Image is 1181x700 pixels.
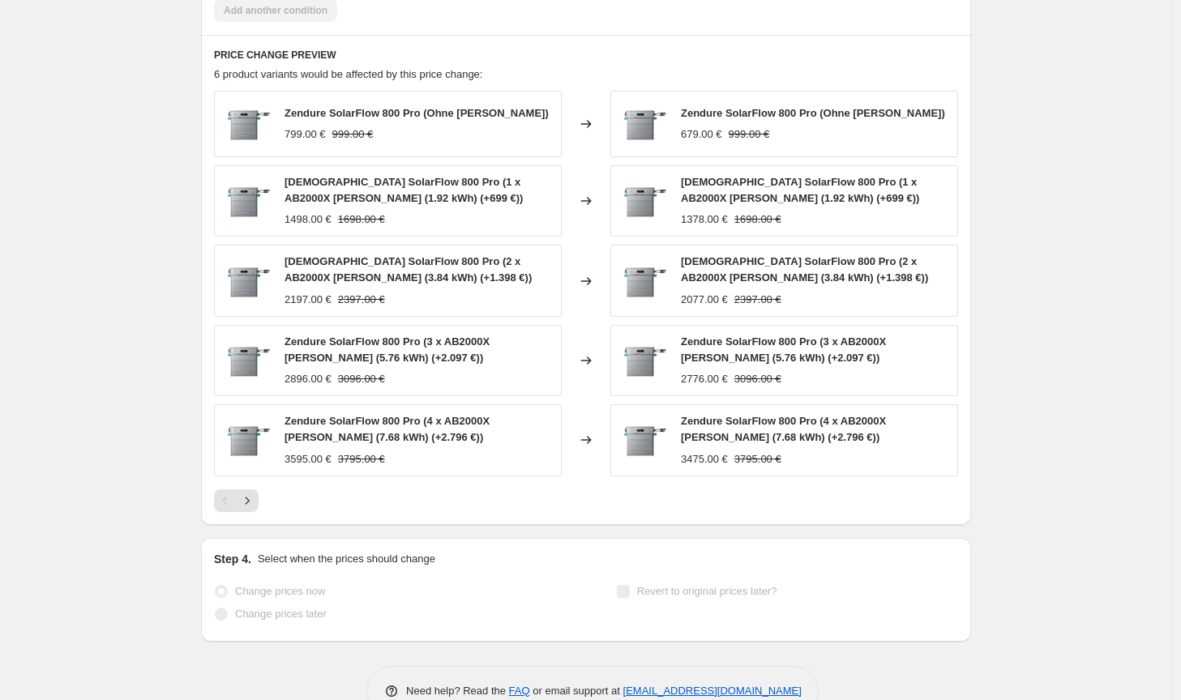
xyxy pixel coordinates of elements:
[223,336,272,385] img: Zendure_Solarflow_800_PRO_2_80x.webp
[285,292,332,308] div: 2197.00 €
[619,416,668,464] img: Zendure_Solarflow_800_PRO_2_80x.webp
[619,257,668,305] img: Zendure_Solarflow_800_PRO_2_80x.webp
[619,177,668,225] img: Zendure_Solarflow_800_PRO_2_80x.webp
[681,255,928,284] span: [DEMOGRAPHIC_DATA] SolarFlow 800 Pro (2 x AB2000X [PERSON_NAME] (3.84 kWh) (+1.398 €))
[509,685,530,697] a: FAQ
[637,585,777,597] span: Revert to original prices later?
[285,126,326,143] div: 799.00 €
[681,126,722,143] div: 679.00 €
[338,371,385,387] strike: 3096.00 €
[258,551,435,567] p: Select when the prices should change
[214,68,482,80] span: 6 product variants would be affected by this price change:
[681,451,728,467] div: 3475.00 €
[285,176,523,204] span: [DEMOGRAPHIC_DATA] SolarFlow 800 Pro (1 x AB2000X [PERSON_NAME] (1.92 kWh) (+699 €))
[223,177,272,225] img: Zendure_Solarflow_800_PRO_2_80x.webp
[223,416,272,464] img: Zendure_Solarflow_800_PRO_2_80x.webp
[681,211,728,228] div: 1378.00 €
[236,489,259,512] button: Next
[235,585,325,597] span: Change prices now
[623,685,802,697] a: [EMAIL_ADDRESS][DOMAIN_NAME]
[214,551,251,567] h2: Step 4.
[214,489,259,512] nav: Pagination
[681,371,728,387] div: 2776.00 €
[406,685,509,697] span: Need help? Read the
[530,685,623,697] span: or email support at
[285,107,549,119] span: Zendure SolarFlow 800 Pro (Ohne [PERSON_NAME])
[734,211,781,228] strike: 1698.00 €
[734,292,781,308] strike: 2397.00 €
[235,608,327,620] span: Change prices later
[223,257,272,305] img: Zendure_Solarflow_800_PRO_2_80x.webp
[285,371,332,387] div: 2896.00 €
[285,255,532,284] span: [DEMOGRAPHIC_DATA] SolarFlow 800 Pro (2 x AB2000X [PERSON_NAME] (3.84 kWh) (+1.398 €))
[338,292,385,308] strike: 2397.00 €
[223,100,272,148] img: Zendure_Solarflow_800_PRO_2_80x.webp
[681,335,886,364] span: Zendure SolarFlow 800 Pro (3 x AB2000X [PERSON_NAME] (5.76 kWh) (+2.097 €))
[338,211,385,228] strike: 1698.00 €
[681,107,945,119] span: Zendure SolarFlow 800 Pro (Ohne [PERSON_NAME])
[285,451,332,467] div: 3595.00 €
[285,415,490,443] span: Zendure SolarFlow 800 Pro (4 x AB2000X [PERSON_NAME] (7.68 kWh) (+2.796 €))
[729,126,770,143] strike: 999.00 €
[214,49,958,62] h6: PRICE CHANGE PREVIEW
[681,415,886,443] span: Zendure SolarFlow 800 Pro (4 x AB2000X [PERSON_NAME] (7.68 kWh) (+2.796 €))
[338,451,385,467] strike: 3795.00 €
[734,371,781,387] strike: 3096.00 €
[285,335,490,364] span: Zendure SolarFlow 800 Pro (3 x AB2000X [PERSON_NAME] (5.76 kWh) (+2.097 €))
[734,451,781,467] strike: 3795.00 €
[332,126,374,143] strike: 999.00 €
[285,211,332,228] div: 1498.00 €
[619,100,668,148] img: Zendure_Solarflow_800_PRO_2_80x.webp
[681,292,728,308] div: 2077.00 €
[619,336,668,385] img: Zendure_Solarflow_800_PRO_2_80x.webp
[681,176,919,204] span: [DEMOGRAPHIC_DATA] SolarFlow 800 Pro (1 x AB2000X [PERSON_NAME] (1.92 kWh) (+699 €))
